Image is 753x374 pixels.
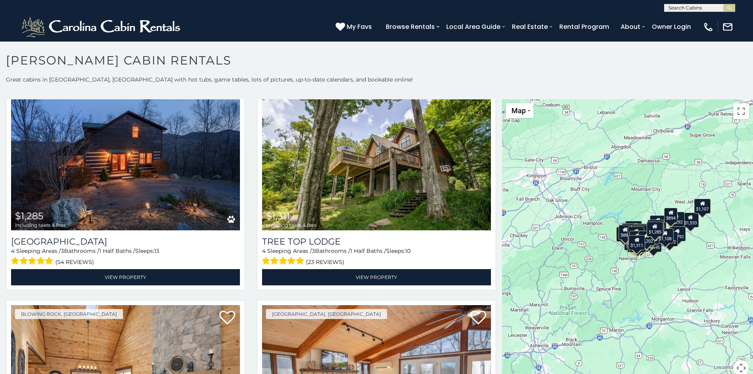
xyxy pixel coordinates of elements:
[15,222,66,228] span: including taxes & fees
[639,230,655,245] div: $1,202
[682,213,699,228] div: $1,533
[470,310,486,327] a: Add to favorites
[262,247,266,254] span: 4
[664,208,678,223] div: $894
[15,210,43,222] span: $1,285
[11,77,240,230] a: Willow Valley View $1,285 including taxes & fees
[661,231,678,246] div: $1,312
[306,257,344,267] span: (23 reviews)
[382,20,439,34] a: Browse Rentals
[628,226,644,241] div: $1,599
[617,20,644,34] a: About
[722,21,733,32] img: mail-regular-white.png
[629,231,646,246] div: $4,193
[624,235,641,251] div: $1,262
[657,228,674,243] div: $1,108
[55,257,94,267] span: (54 reviews)
[262,77,491,230] a: Tree Top Lodge $1,311 including taxes & fees
[645,237,662,252] div: $1,695
[650,215,666,230] div: $1,636
[219,310,235,327] a: Add to favorites
[154,247,159,254] span: 13
[647,222,663,237] div: $1,285
[703,21,714,32] img: phone-regular-white.png
[634,224,651,239] div: $1,065
[20,15,184,39] img: White-1-2.png
[625,220,642,235] div: $1,541
[648,20,695,34] a: Owner Login
[629,235,645,250] div: $1,311
[629,237,646,252] div: $2,749
[669,226,686,241] div: $3,792
[694,198,711,213] div: $1,107
[442,20,504,34] a: Local Area Guide
[11,269,240,285] a: View Property
[262,77,491,230] img: Tree Top Lodge
[405,247,411,254] span: 10
[262,247,491,267] div: Sleeping Areas / Bathrooms / Sleeps:
[312,247,315,254] span: 3
[627,237,644,252] div: $1,588
[619,225,632,240] div: $884
[262,269,491,285] a: View Property
[11,247,15,254] span: 4
[622,223,638,238] div: $1,919
[266,222,317,228] span: including taxes & fees
[733,103,749,119] button: Toggle fullscreen view
[99,247,135,254] span: 1 Half Baths /
[506,103,534,118] button: Change map style
[266,309,387,319] a: [GEOGRAPHIC_DATA], [GEOGRAPHIC_DATA]
[511,106,526,115] span: Map
[61,247,64,254] span: 3
[262,236,491,247] a: Tree Top Lodge
[11,77,240,230] img: Willow Valley View
[350,247,386,254] span: 1 Half Baths /
[555,20,613,34] a: Rental Program
[266,210,290,222] span: $1,311
[632,224,648,239] div: $1,486
[508,20,552,34] a: Real Estate
[641,232,657,247] div: $1,105
[647,220,664,235] div: $1,176
[11,236,240,247] a: [GEOGRAPHIC_DATA]
[11,236,240,247] h3: Willow Valley View
[15,309,123,319] a: Blowing Rock, [GEOGRAPHIC_DATA]
[617,226,633,241] div: $1,325
[11,247,240,267] div: Sleeping Areas / Bathrooms / Sleeps:
[347,22,372,32] span: My Favs
[336,22,374,32] a: My Favs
